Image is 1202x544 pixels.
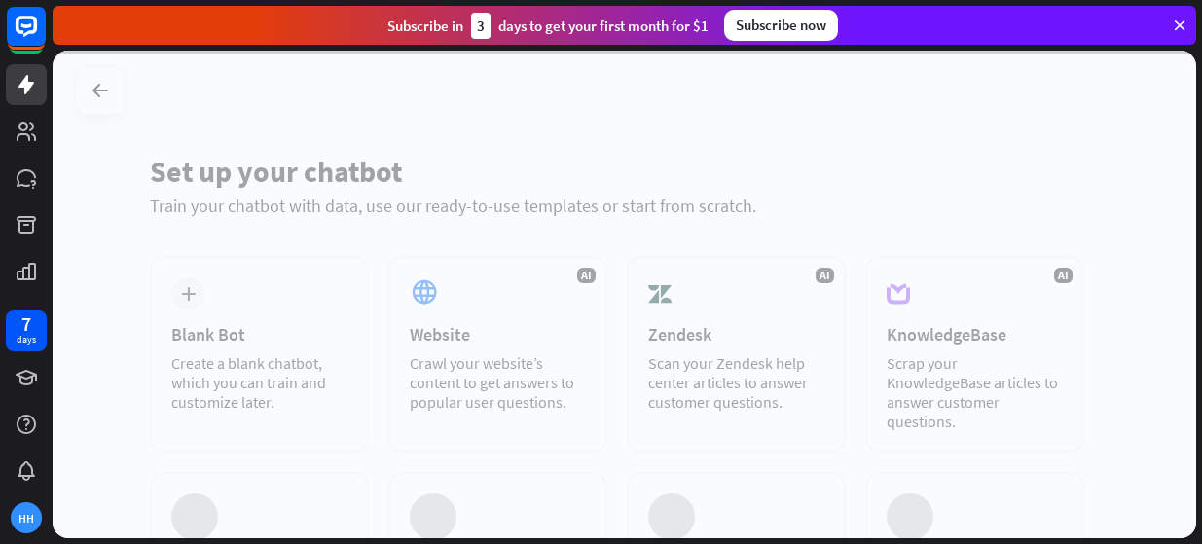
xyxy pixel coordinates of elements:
[387,13,709,39] div: Subscribe in days to get your first month for $1
[17,333,36,346] div: days
[11,502,42,533] div: HH
[21,315,31,333] div: 7
[471,13,491,39] div: 3
[6,310,47,351] a: 7 days
[724,10,838,41] div: Subscribe now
